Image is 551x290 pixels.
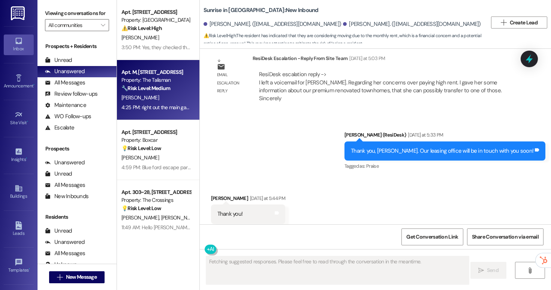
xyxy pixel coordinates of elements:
[527,267,533,273] i: 
[121,136,191,144] div: Property: Boxcar
[45,192,88,200] div: New Inbounds
[121,16,191,24] div: Property: [GEOGRAPHIC_DATA]
[406,131,443,139] div: [DATE] at 5:33 PM
[37,145,117,153] div: Prospects
[121,145,161,152] strong: 💡 Risk Level: Low
[259,71,502,102] div: ResiDesk escalation reply -> I left a voicemail for [PERSON_NAME]. Regarding her concerns over pa...
[211,194,286,205] div: [PERSON_NAME]
[347,54,385,62] div: [DATE] at 5:03 PM
[121,164,270,171] div: 4:59 PM: Blue ford escape parked in parking spot 95 Apartment 601
[4,256,34,276] a: Templates •
[478,267,484,273] i: 
[33,82,34,87] span: •
[45,159,85,167] div: Unanswered
[121,44,471,51] div: 3:50 PM: Yes, they checked the dryer vent I believe because we thought the smell was coming from ...
[204,20,341,28] div: [PERSON_NAME]. ([EMAIL_ADDRESS][DOMAIN_NAME])
[37,42,117,50] div: Prospects + Residents
[121,76,191,84] div: Property: The Talisman
[45,124,74,132] div: Escalate
[121,8,191,16] div: Apt. [STREET_ADDRESS]
[343,20,481,28] div: [PERSON_NAME]. ([EMAIL_ADDRESS][DOMAIN_NAME])
[45,170,72,178] div: Unread
[4,108,34,129] a: Site Visit •
[45,261,77,269] div: Unknown
[37,213,117,221] div: Residents
[204,32,487,48] span: : The resident has indicated that they are considering moving due to the monthly rent, which is a...
[121,188,191,196] div: Apt. 303~28, [STREET_ADDRESS]
[406,233,458,241] span: Get Conversation Link
[45,249,85,257] div: All Messages
[4,182,34,202] a: Buildings
[4,145,34,165] a: Insights •
[121,25,162,32] strong: ⚠️ Risk Level: High
[121,154,159,161] span: [PERSON_NAME]
[45,79,85,87] div: All Messages
[253,54,516,65] div: ResiDesk Escalation - Reply From Site Team
[101,22,105,28] i: 
[45,181,85,189] div: All Messages
[472,233,539,241] span: Share Conversation via email
[29,266,30,272] span: •
[26,156,27,161] span: •
[487,266,499,274] span: Send
[204,6,319,14] b: Sunrise in [GEOGRAPHIC_DATA]: New Inbound
[121,196,191,204] div: Property: The Crossings
[161,214,201,221] span: [PERSON_NAME]
[121,85,170,92] strong: 🔧 Risk Level: Medium
[45,8,109,19] label: Viewing conversations for
[121,224,362,231] div: 11:49 AM: Hello [PERSON_NAME], I don't know where you'd put it but a small gym on site would be r...
[217,71,246,95] div: Email escalation reply
[45,101,86,109] div: Maintenance
[121,34,159,41] span: [PERSON_NAME]
[49,271,105,283] button: New Message
[45,238,85,246] div: Unanswered
[45,68,85,75] div: Unanswered
[48,19,97,31] input: All communities
[4,219,34,239] a: Leads
[45,56,72,64] div: Unread
[27,119,28,124] span: •
[121,205,161,212] strong: 💡 Risk Level: Low
[510,19,538,27] span: Create Lead
[344,131,545,141] div: [PERSON_NAME] (ResiDesk)
[45,227,72,235] div: Unread
[11,6,26,20] img: ResiDesk Logo
[344,161,545,171] div: Tagged as:
[401,228,463,245] button: Get Conversation Link
[121,94,159,101] span: [PERSON_NAME]
[204,33,236,39] strong: ⚠️ Risk Level: High
[248,194,285,202] div: [DATE] at 5:44 PM
[467,228,544,245] button: Share Conversation via email
[57,274,63,280] i: 
[211,224,286,235] div: Tagged as:
[45,113,91,120] div: WO Follow-ups
[66,273,97,281] span: New Message
[470,262,507,279] button: Send
[121,128,191,136] div: Apt. [STREET_ADDRESS]
[217,210,243,218] div: Thank you!
[206,256,469,284] textarea: Fetching suggested responses. Please feel free to read through the conversation in the meantime.
[4,35,34,55] a: Inbox
[121,68,191,76] div: Apt. M, [STREET_ADDRESS]
[491,17,547,29] button: Create Lead
[45,90,97,98] div: Review follow-ups
[351,147,533,155] div: Thank you, [PERSON_NAME]. Our leasing office will be in touch with you soon!
[366,163,379,169] span: Praise
[501,20,506,26] i: 
[121,214,161,221] span: [PERSON_NAME]
[121,104,216,111] div: 4:25 PM: right out the main gate too the left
